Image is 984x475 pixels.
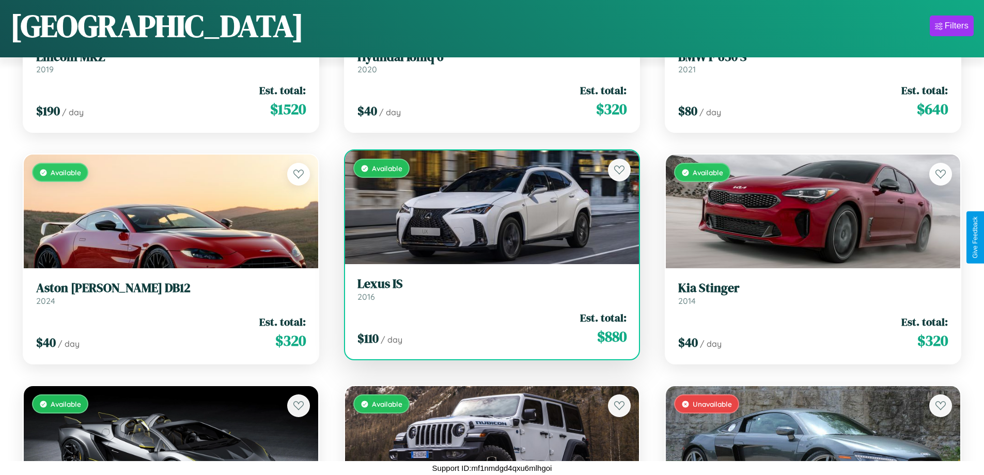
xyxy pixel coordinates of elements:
p: Support ID: mf1nmdgd4qxu6mlhgoi [432,461,552,475]
div: Give Feedback [972,217,979,258]
span: 2020 [357,64,377,74]
span: $ 880 [597,326,627,347]
span: / day [379,107,401,117]
span: / day [700,339,722,349]
span: 2024 [36,296,55,306]
span: Available [693,168,723,177]
span: Est. total: [259,314,306,329]
span: Est. total: [901,314,948,329]
span: $ 110 [357,330,379,347]
span: Available [372,164,402,173]
span: $ 320 [275,330,306,351]
h3: Aston [PERSON_NAME] DB12 [36,281,306,296]
h3: Kia Stinger [678,281,948,296]
a: Hyundai Ioniq 62020 [357,50,627,75]
span: Est. total: [259,83,306,98]
span: 2016 [357,292,375,302]
span: Est. total: [901,83,948,98]
a: BMW F 650 S2021 [678,50,948,75]
span: $ 40 [36,334,56,351]
a: Aston [PERSON_NAME] DB122024 [36,281,306,306]
button: Filters [930,16,974,36]
span: / day [62,107,84,117]
span: $ 190 [36,102,60,119]
span: 2021 [678,64,696,74]
span: Est. total: [580,83,627,98]
a: Kia Stinger2014 [678,281,948,306]
span: / day [699,107,721,117]
span: $ 320 [917,330,948,351]
span: $ 40 [678,334,698,351]
span: $ 640 [917,99,948,119]
span: / day [58,339,80,349]
span: Available [51,168,81,177]
a: Lincoln MKZ2019 [36,50,306,75]
span: Est. total: [580,310,627,325]
span: $ 80 [678,102,697,119]
span: / day [381,334,402,345]
span: $ 40 [357,102,377,119]
span: $ 1520 [270,99,306,119]
a: Lexus IS2016 [357,277,627,302]
span: $ 320 [596,99,627,119]
span: 2019 [36,64,54,74]
h1: [GEOGRAPHIC_DATA] [10,5,304,47]
span: 2014 [678,296,696,306]
div: Filters [945,21,969,31]
span: Available [51,400,81,408]
h3: Lexus IS [357,277,627,292]
span: Unavailable [693,400,732,408]
span: Available [372,400,402,408]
